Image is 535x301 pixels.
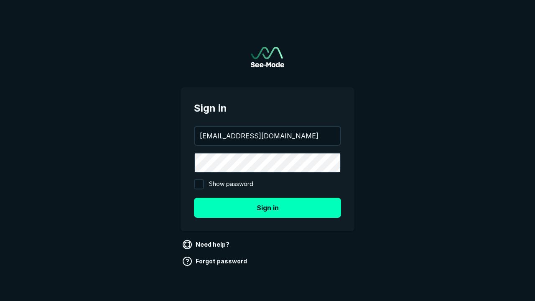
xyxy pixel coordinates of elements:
[195,127,340,145] input: your@email.com
[209,179,253,189] span: Show password
[194,101,341,116] span: Sign in
[181,255,250,268] a: Forgot password
[181,238,233,251] a: Need help?
[251,47,284,67] img: See-Mode Logo
[194,198,341,218] button: Sign in
[251,47,284,67] a: Go to sign in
